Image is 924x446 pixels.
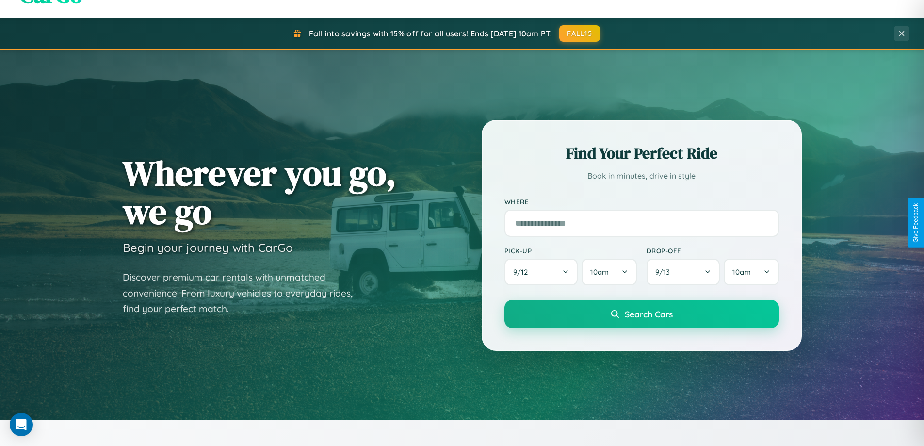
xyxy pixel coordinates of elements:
div: Give Feedback [912,203,919,243]
label: Pick-up [504,247,637,255]
button: Search Cars [504,300,779,328]
button: FALL15 [559,25,600,42]
h3: Begin your journey with CarGo [123,240,293,255]
button: 9/13 [647,259,720,285]
span: 10am [590,267,609,277]
button: 10am [724,259,778,285]
span: Search Cars [625,309,673,319]
p: Book in minutes, drive in style [504,169,779,183]
div: Open Intercom Messenger [10,413,33,436]
label: Where [504,198,779,206]
h1: Wherever you go, we go [123,154,396,231]
span: Fall into savings with 15% off for all users! Ends [DATE] 10am PT. [309,29,552,38]
p: Discover premium car rentals with unmatched convenience. From luxury vehicles to everyday rides, ... [123,269,365,317]
button: 9/12 [504,259,578,285]
button: 10am [582,259,636,285]
span: 9 / 12 [513,267,533,277]
span: 9 / 13 [655,267,675,277]
span: 10am [732,267,751,277]
label: Drop-off [647,247,779,255]
h2: Find Your Perfect Ride [504,143,779,164]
